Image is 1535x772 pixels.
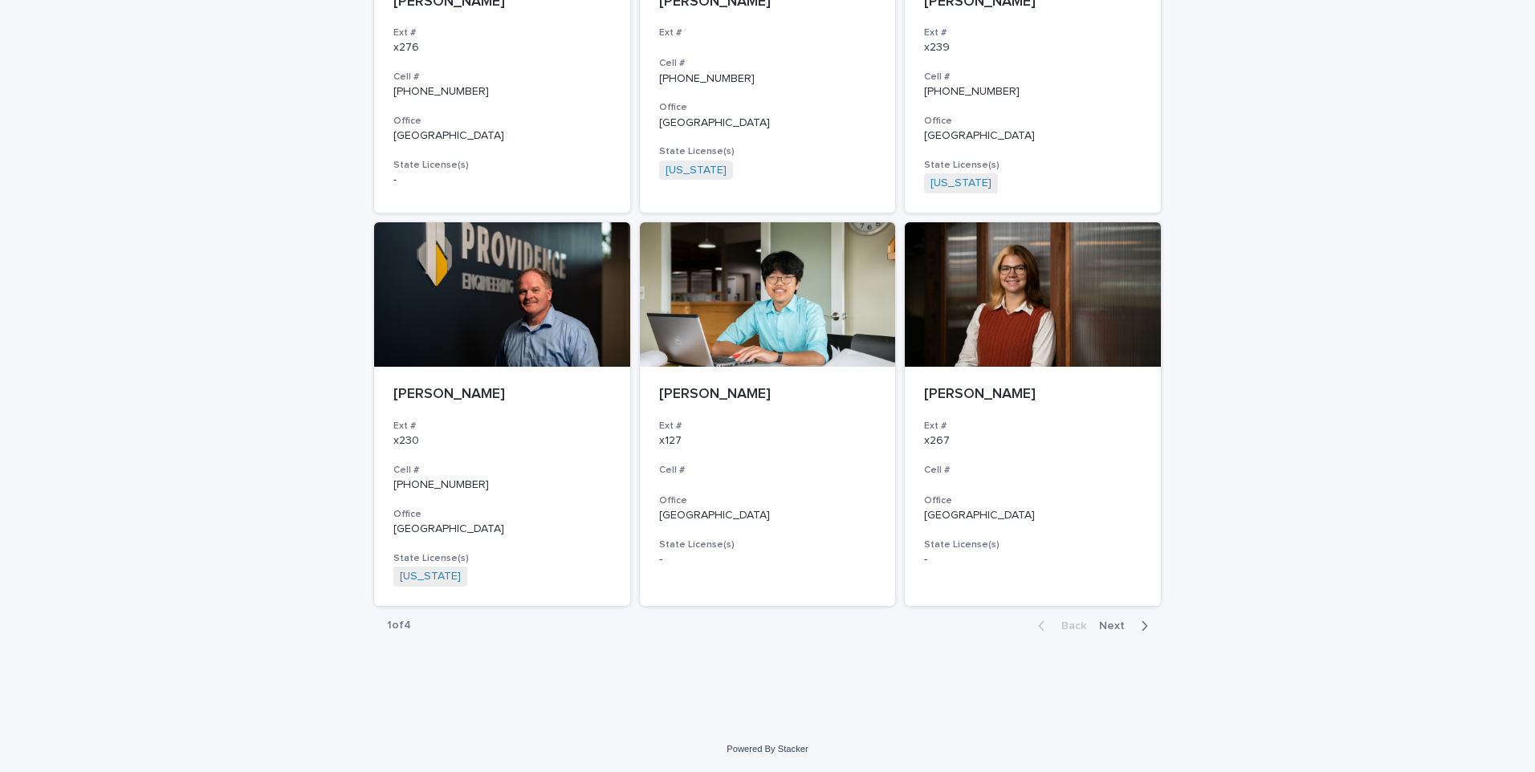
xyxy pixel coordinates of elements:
a: [PERSON_NAME]Ext #x230Cell #[PHONE_NUMBER]Office[GEOGRAPHIC_DATA]State License(s)[US_STATE] [374,222,630,606]
span: Next [1099,620,1134,632]
h3: Ext # [924,420,1142,433]
h3: State License(s) [659,145,877,158]
h3: Cell # [924,71,1142,83]
h3: Office [924,494,1142,507]
a: Powered By Stacker [727,744,808,754]
h3: Ext # [659,420,877,433]
h3: State License(s) [924,159,1142,172]
p: [GEOGRAPHIC_DATA] [393,522,611,536]
a: [US_STATE] [666,164,727,177]
a: [US_STATE] [930,177,991,190]
p: [PERSON_NAME] [659,386,877,404]
p: 1 of 4 [374,606,424,645]
h3: State License(s) [659,538,877,551]
h3: Cell # [924,464,1142,477]
button: Back [1025,619,1093,633]
p: [GEOGRAPHIC_DATA] [659,509,877,522]
a: [PHONE_NUMBER] [924,86,1020,97]
a: x127 [659,435,682,446]
p: [GEOGRAPHIC_DATA] [393,129,611,143]
a: [US_STATE] [400,570,461,583]
h3: Ext # [393,420,611,433]
h3: Ext # [393,26,611,39]
h3: Cell # [659,464,877,477]
a: [PHONE_NUMBER] [393,86,489,97]
a: [PHONE_NUMBER] [659,73,755,84]
p: - [393,173,611,187]
a: x267 [924,435,950,446]
p: [PERSON_NAME] [393,386,611,404]
h3: Office [659,101,877,114]
h3: Office [393,508,611,521]
h3: State License(s) [924,538,1142,551]
p: [GEOGRAPHIC_DATA] [924,509,1142,522]
h3: Cell # [393,464,611,477]
p: [GEOGRAPHIC_DATA] [924,129,1142,143]
span: Back [1052,620,1086,632]
p: - [924,553,1142,567]
a: x230 [393,435,419,446]
p: [GEOGRAPHIC_DATA] [659,116,877,130]
h3: State License(s) [393,552,611,565]
h3: Office [659,494,877,507]
a: x239 [924,42,950,53]
a: [PERSON_NAME]Ext #x267Cell #Office[GEOGRAPHIC_DATA]State License(s)- [905,222,1161,606]
h3: Office [924,115,1142,128]
h3: Office [393,115,611,128]
a: [PHONE_NUMBER] [393,479,489,490]
h3: Ext # [659,26,877,39]
a: [PERSON_NAME]Ext #x127Cell #Office[GEOGRAPHIC_DATA]State License(s)- [640,222,896,606]
p: - [659,553,877,567]
h3: Cell # [659,57,877,70]
a: x276 [393,42,419,53]
h3: Ext # [924,26,1142,39]
button: Next [1093,619,1161,633]
h3: State License(s) [393,159,611,172]
p: [PERSON_NAME] [924,386,1142,404]
h3: Cell # [393,71,611,83]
